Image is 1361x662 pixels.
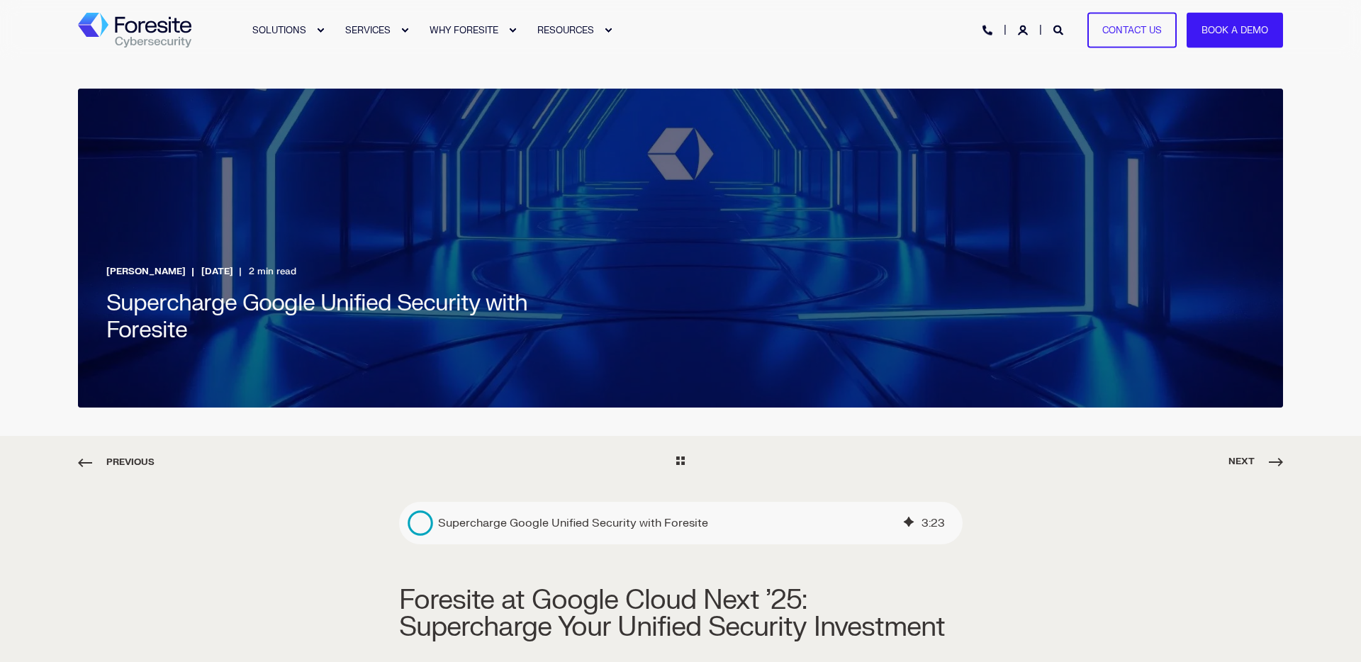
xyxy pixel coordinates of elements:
div: Supercharge Google Unified Security with Foresite [438,515,903,532]
span: Next [1228,454,1283,469]
div: Expand SOLUTIONS [316,26,325,35]
div: 3 : 23 [922,515,945,532]
a: Previous Page [78,454,155,470]
span: Supercharge Google Unified Security with Foresite [106,288,527,344]
a: Login [1018,23,1031,35]
a: Open Search [1053,23,1066,35]
span: [DATE] [186,264,233,283]
a: Go Back [676,454,685,470]
a: Contact Us [1087,12,1177,48]
div: AI-generated audio [903,515,914,532]
img: Foresite logo, a hexagon shape of blues with a directional arrow to the right hand side, and the ... [78,13,191,48]
a: Book a Demo [1187,12,1283,48]
span: WHY FORESITE [430,24,498,35]
div: Expand SERVICES [401,26,409,35]
div: Play [406,509,435,537]
div: Expand RESOURCES [604,26,612,35]
a: Next Page [1228,454,1283,469]
div: Play blog post audio: Supercharge Google Unified Security with Foresite [399,502,963,544]
span: RESOURCES [537,24,594,35]
a: Back to Home [78,13,191,48]
span: Previous [78,454,155,470]
span: SOLUTIONS [252,24,306,35]
span: 2 min read [233,264,296,283]
div: Expand WHY FORESITE [508,26,517,35]
a: [PERSON_NAME] [106,264,186,283]
h2: Foresite at Google Cloud Next ’25: Supercharge Your Unified Security Investment [399,587,963,641]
